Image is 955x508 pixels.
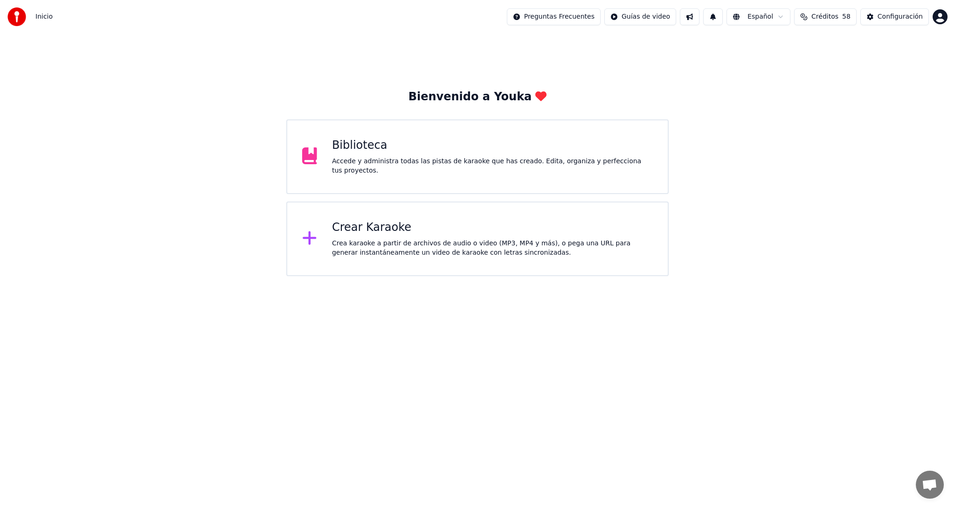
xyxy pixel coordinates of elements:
button: Configuración [860,8,929,25]
div: Accede y administra todas las pistas de karaoke que has creado. Edita, organiza y perfecciona tus... [332,157,653,175]
button: Créditos58 [794,8,857,25]
span: 58 [842,12,851,21]
div: Crea karaoke a partir de archivos de audio o video (MP3, MP4 y más), o pega una URL para generar ... [332,239,653,257]
div: Biblioteca [332,138,653,153]
div: Configuración [878,12,923,21]
button: Preguntas Frecuentes [507,8,601,25]
div: Chat abierto [916,471,944,499]
img: youka [7,7,26,26]
button: Guías de video [604,8,676,25]
div: Bienvenido a Youka [408,90,547,104]
span: Créditos [811,12,838,21]
nav: breadcrumb [35,12,53,21]
div: Crear Karaoke [332,220,653,235]
span: Inicio [35,12,53,21]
